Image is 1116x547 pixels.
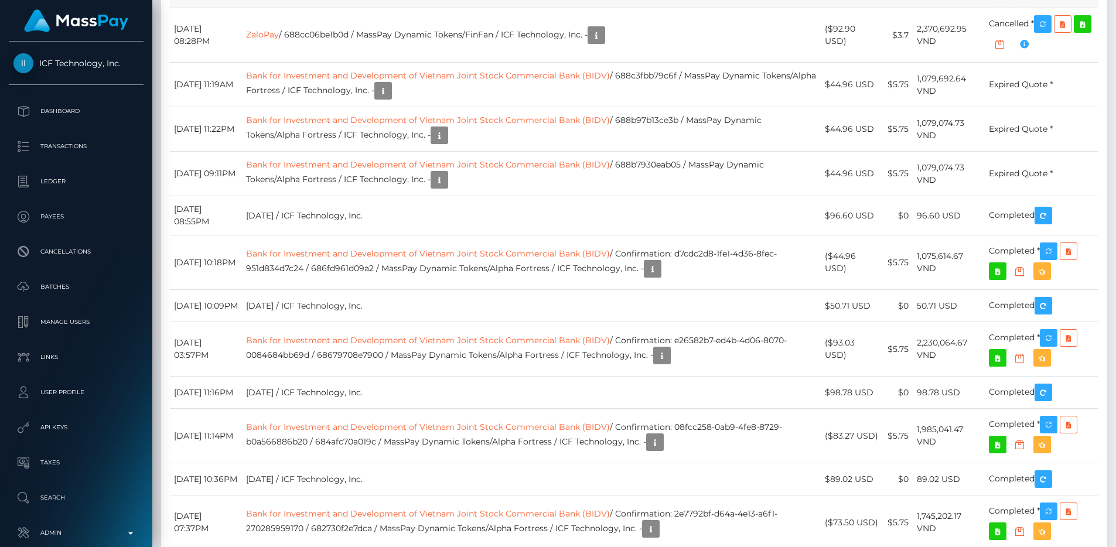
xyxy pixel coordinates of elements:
[9,167,144,196] a: Ledger
[13,208,139,225] p: Payees
[13,102,139,120] p: Dashboard
[13,173,139,190] p: Ledger
[13,53,33,73] img: ICF Technology, Inc.
[913,235,985,290] td: 1,075,614.67 VND
[883,8,913,63] td: $3.7
[9,202,144,231] a: Payees
[985,463,1098,495] td: Completed
[242,377,820,409] td: [DATE] / ICF Technology, Inc.
[170,463,242,495] td: [DATE] 10:36PM
[913,63,985,107] td: 1,079,692.64 VND
[170,290,242,322] td: [DATE] 10:09PM
[13,384,139,401] p: User Profile
[13,524,139,542] p: Admin
[9,132,144,161] a: Transactions
[246,29,279,40] a: ZaloPay
[821,152,883,196] td: $44.96 USD
[985,107,1098,152] td: Expired Quote *
[821,463,883,495] td: $89.02 USD
[9,343,144,372] a: Links
[821,322,883,377] td: ($93.03 USD)
[13,419,139,436] p: API Keys
[13,243,139,261] p: Cancellations
[246,422,610,432] a: Bank for Investment and Development of Vietnam Joint Stock Commercial Bank (BIDV)
[821,196,883,235] td: $96.60 USD
[913,463,985,495] td: 89.02 USD
[170,377,242,409] td: [DATE] 11:16PM
[9,413,144,442] a: API Keys
[242,409,820,463] td: / Confirmation: 08fcc258-0ab9-4fe8-8729-b0a566886b20 / 684afc70a019c / MassPay Dynamic Tokens/Alp...
[985,377,1098,409] td: Completed
[13,313,139,331] p: Manage Users
[170,63,242,107] td: [DATE] 11:19AM
[821,290,883,322] td: $50.71 USD
[242,8,820,63] td: / 688cc06be1b0d / MassPay Dynamic Tokens/FinFan / ICF Technology, Inc. -
[170,152,242,196] td: [DATE] 09:11PM
[985,196,1098,235] td: Completed
[985,63,1098,107] td: Expired Quote *
[821,107,883,152] td: $44.96 USD
[246,335,610,346] a: Bank for Investment and Development of Vietnam Joint Stock Commercial Bank (BIDV)
[883,63,913,107] td: $5.75
[883,235,913,290] td: $5.75
[821,63,883,107] td: $44.96 USD
[883,377,913,409] td: $0
[821,235,883,290] td: ($44.96 USD)
[913,8,985,63] td: 2,370,692.95 VND
[985,152,1098,196] td: Expired Quote *
[985,409,1098,463] td: Completed *
[242,290,820,322] td: [DATE] / ICF Technology, Inc.
[883,463,913,495] td: $0
[13,278,139,296] p: Batches
[242,196,820,235] td: [DATE] / ICF Technology, Inc.
[985,290,1098,322] td: Completed
[9,378,144,407] a: User Profile
[170,322,242,377] td: [DATE] 03:57PM
[913,196,985,235] td: 96.60 USD
[242,235,820,290] td: / Confirmation: d7cdc2d8-1fe1-4d36-8fec-951d834d7c24 / 686fd961d09a2 / MassPay Dynamic Tokens/Alp...
[913,290,985,322] td: 50.71 USD
[883,290,913,322] td: $0
[985,8,1098,63] td: Cancelled *
[985,322,1098,377] td: Completed *
[242,107,820,152] td: / 688b97b13ce3b / MassPay Dynamic Tokens/Alpha Fortress / ICF Technology, Inc. -
[9,97,144,126] a: Dashboard
[170,107,242,152] td: [DATE] 11:22PM
[9,307,144,337] a: Manage Users
[13,138,139,155] p: Transactions
[9,448,144,477] a: Taxes
[170,8,242,63] td: [DATE] 08:28PM
[13,489,139,507] p: Search
[883,409,913,463] td: $5.75
[13,454,139,471] p: Taxes
[24,9,128,32] img: MassPay Logo
[821,377,883,409] td: $98.78 USD
[9,237,144,266] a: Cancellations
[883,152,913,196] td: $5.75
[883,322,913,377] td: $5.75
[9,272,144,302] a: Batches
[246,248,610,259] a: Bank for Investment and Development of Vietnam Joint Stock Commercial Bank (BIDV)
[9,58,144,69] span: ICF Technology, Inc.
[883,107,913,152] td: $5.75
[246,70,610,81] a: Bank for Investment and Development of Vietnam Joint Stock Commercial Bank (BIDV)
[246,508,610,519] a: Bank for Investment and Development of Vietnam Joint Stock Commercial Bank (BIDV)
[13,348,139,366] p: Links
[883,196,913,235] td: $0
[913,107,985,152] td: 1,079,074.73 VND
[913,322,985,377] td: 2,230,064.67 VND
[242,463,820,495] td: [DATE] / ICF Technology, Inc.
[9,483,144,512] a: Search
[246,115,610,125] a: Bank for Investment and Development of Vietnam Joint Stock Commercial Bank (BIDV)
[242,63,820,107] td: / 688c3fbb79c6f / MassPay Dynamic Tokens/Alpha Fortress / ICF Technology, Inc. -
[242,152,820,196] td: / 688b7930eab05 / MassPay Dynamic Tokens/Alpha Fortress / ICF Technology, Inc. -
[913,409,985,463] td: 1,985,041.47 VND
[170,196,242,235] td: [DATE] 08:55PM
[170,235,242,290] td: [DATE] 10:18PM
[242,322,820,377] td: / Confirmation: e26582b7-ed4b-4d06-8070-0084684bb69d / 68679708e7900 / MassPay Dynamic Tokens/Alp...
[821,409,883,463] td: ($83.27 USD)
[170,409,242,463] td: [DATE] 11:14PM
[913,152,985,196] td: 1,079,074.73 VND
[913,377,985,409] td: 98.78 USD
[985,235,1098,290] td: Completed *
